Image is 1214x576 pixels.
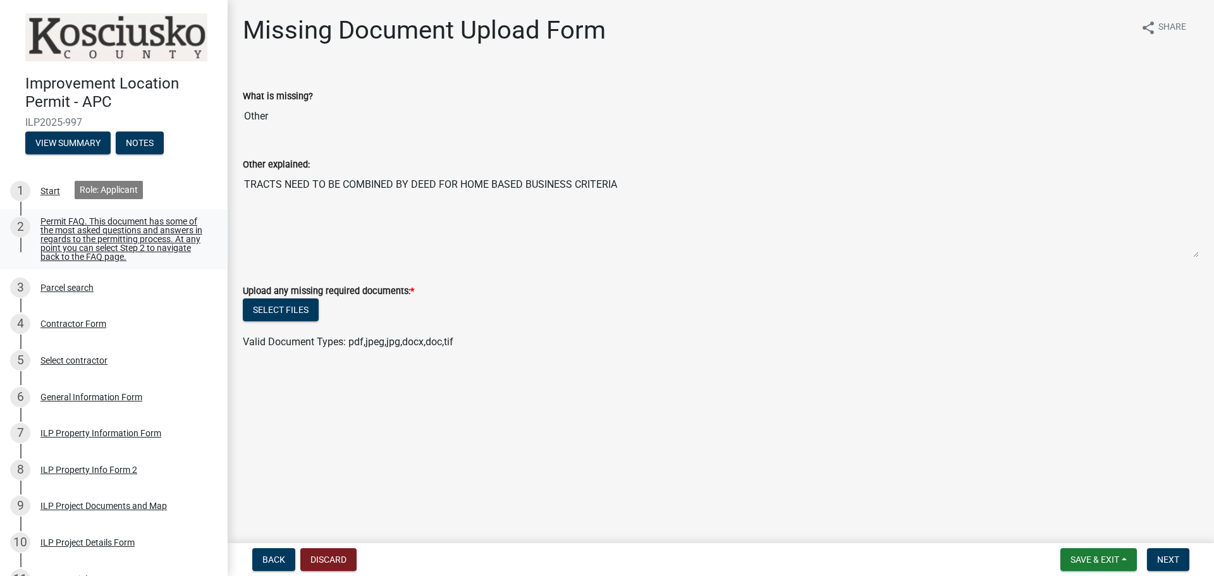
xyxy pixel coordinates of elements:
div: 4 [10,314,30,334]
div: 8 [10,460,30,480]
div: ILP Property Information Form [40,429,161,438]
span: Next [1157,555,1179,565]
div: ILP Property Info Form 2 [40,465,137,474]
div: Parcel search [40,283,94,292]
div: 2 [10,217,30,237]
span: Valid Document Types: pdf,jpeg,jpg,docx,doc,tif [243,336,453,348]
textarea: TRACTS NEED TO BE COMBINED BY DEED FOR HOME BASED BUSINESS CRITERIA [243,172,1199,258]
button: View Summary [25,132,111,154]
div: 7 [10,423,30,443]
div: ILP Project Details Form [40,538,135,547]
h4: Improvement Location Permit - APC [25,75,218,111]
button: shareShare [1131,15,1196,40]
wm-modal-confirm: Summary [25,138,111,149]
button: Discard [300,548,357,571]
label: What is missing? [243,92,313,101]
img: Kosciusko County, Indiana [25,13,207,61]
div: 1 [10,181,30,201]
div: 3 [10,278,30,298]
div: Contractor Form [40,319,106,328]
div: General Information Form [40,393,142,401]
button: Notes [116,132,164,154]
div: Select contractor [40,356,107,365]
div: 5 [10,350,30,371]
div: ILP Project Documents and Map [40,501,167,510]
span: Save & Exit [1070,555,1119,565]
label: Other explained: [243,161,310,169]
div: 6 [10,387,30,407]
span: Back [262,555,285,565]
button: Save & Exit [1060,548,1137,571]
h1: Missing Document Upload Form [243,15,606,46]
span: ILP2025-997 [25,116,202,128]
div: 10 [10,532,30,553]
wm-modal-confirm: Notes [116,138,164,149]
div: Role: Applicant [75,181,143,199]
i: share [1141,20,1156,35]
label: Upload any missing required documents: [243,287,414,296]
button: Select files [243,298,319,321]
div: 9 [10,496,30,516]
button: Next [1147,548,1189,571]
span: Share [1158,20,1186,35]
div: Start [40,187,60,195]
div: Permit FAQ. This document has some of the most asked questions and answers in regards to the perm... [40,217,207,261]
button: Back [252,548,295,571]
